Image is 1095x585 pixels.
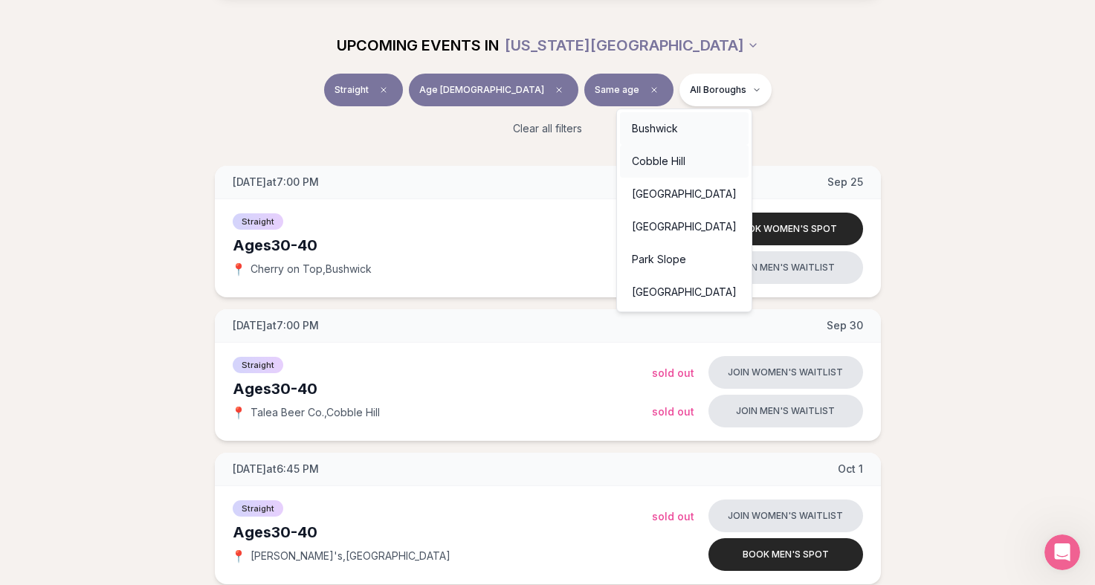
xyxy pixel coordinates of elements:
[620,112,749,145] div: Bushwick
[620,145,749,178] div: Cobble Hill
[620,276,749,308] div: [GEOGRAPHIC_DATA]
[620,243,749,276] div: Park Slope
[1044,534,1080,570] iframe: Intercom live chat
[620,210,749,243] div: [GEOGRAPHIC_DATA]
[620,178,749,210] div: [GEOGRAPHIC_DATA]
